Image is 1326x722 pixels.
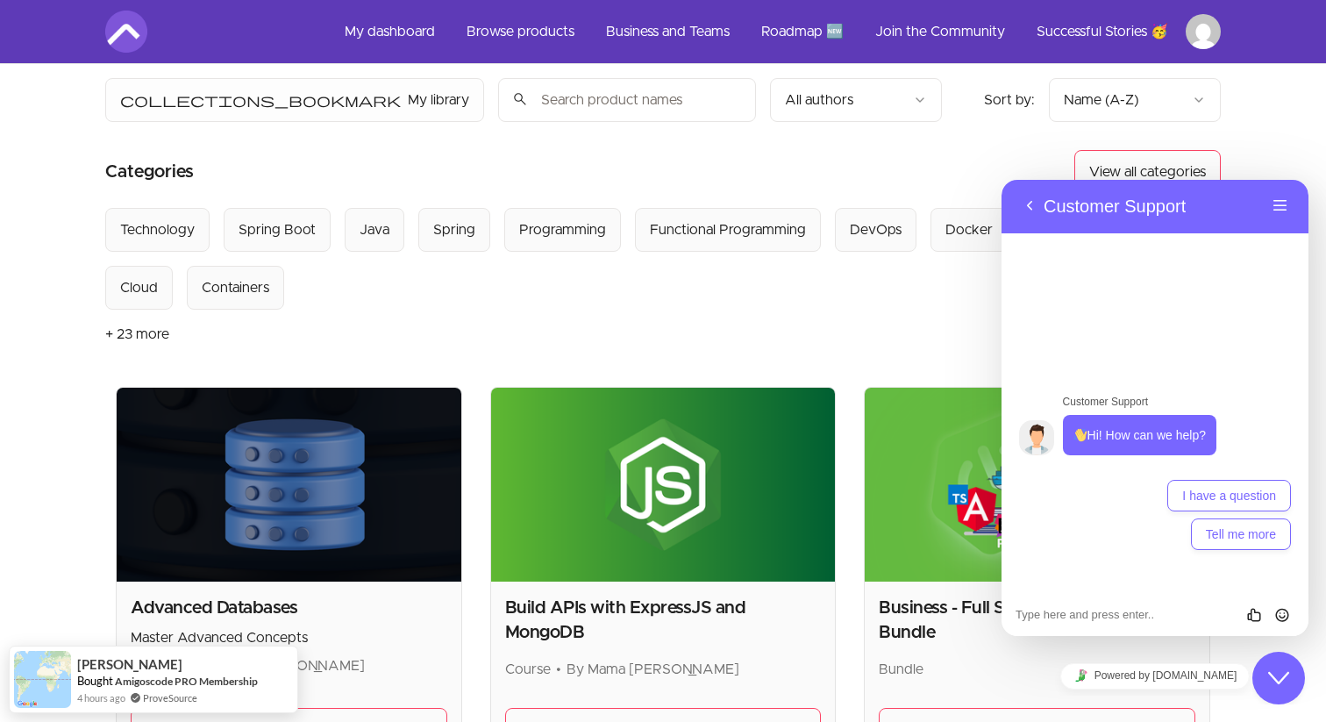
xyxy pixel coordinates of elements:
h2: Categories [105,150,194,194]
img: provesource social proof notification image [14,651,71,708]
div: Spring [433,219,475,240]
div: Cloud [120,277,158,298]
button: Filter by author [770,78,942,122]
a: Successful Stories 🥳 [1023,11,1182,53]
iframe: chat widget [1002,656,1308,696]
span: search [512,87,528,111]
span: By Mama [PERSON_NAME] [567,662,739,676]
img: Product image for Build APIs with ExpressJS and MongoDB [491,388,836,582]
img: Amigoscode logo [105,11,147,53]
div: Containers [202,277,269,298]
a: Amigoscode PRO Membership [115,675,258,688]
button: + 23 more [105,310,169,359]
button: View all categories [1074,150,1221,194]
div: Spring Boot [239,219,316,240]
nav: Main [331,11,1221,53]
span: Bought [77,674,113,688]
span: 4 hours ago [77,690,125,705]
a: Business and Teams [592,11,744,53]
div: DevOps [850,219,902,240]
a: Join the Community [861,11,1019,53]
h2: Advanced Databases [131,596,447,620]
div: Docker [945,219,993,240]
span: Course [505,662,551,676]
iframe: chat widget [1252,652,1308,704]
a: ProveSource [143,690,197,705]
div: Technology [120,219,195,240]
button: Product sort options [1049,78,1221,122]
div: Java [360,219,389,240]
button: Filter by My library [105,78,484,122]
span: [PERSON_NAME] [77,657,182,672]
div: Functional Programming [650,219,806,240]
span: Bundle [879,662,923,676]
a: Browse products [453,11,588,53]
iframe: chat widget [1002,180,1308,636]
span: collections_bookmark [120,89,401,111]
img: Profile image for Betul Kaplan [1186,14,1221,49]
input: Search product names [498,78,756,122]
span: • [556,662,561,676]
p: Master Advanced Concepts [131,627,447,648]
h2: Business - Full Stack Professional Bundle [879,596,1195,645]
a: Roadmap 🆕 [747,11,858,53]
img: Product image for Business - Full Stack Professional Bundle [865,388,1209,582]
h2: Build APIs with ExpressJS and MongoDB [505,596,822,645]
div: Programming [519,219,606,240]
a: My dashboard [331,11,449,53]
img: Product image for Advanced Databases [117,388,461,582]
span: Sort by: [984,93,1035,107]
